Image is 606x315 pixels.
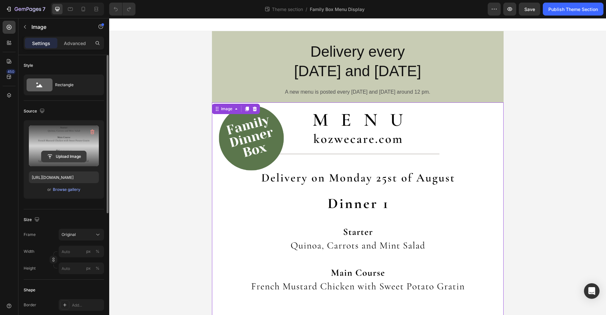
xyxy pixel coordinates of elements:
label: Frame [24,232,36,238]
button: Original [59,229,104,240]
button: Save [519,3,540,16]
button: Publish Theme Section [543,3,603,16]
p: Settings [32,40,50,47]
div: Size [24,216,41,224]
button: % [85,248,92,255]
div: Style [24,63,33,68]
input: px% [59,246,104,257]
input: px% [59,262,104,274]
button: px [94,248,101,255]
div: Open Intercom Messenger [584,283,600,299]
div: Source [24,107,46,116]
div: Publish Theme Section [548,6,598,13]
div: px [86,249,91,254]
p: Image [31,23,87,31]
iframe: Design area [109,18,606,315]
p: 7 [42,5,45,13]
div: Shape [24,287,35,293]
span: Save [524,6,535,12]
div: Border [24,302,36,308]
div: Rectangle [55,77,95,92]
div: Browse gallery [53,187,80,192]
span: Original [62,232,76,238]
span: Theme section [271,6,304,13]
label: Width [24,249,34,254]
span: Family Box Menu Display [310,6,365,13]
div: 450 [6,69,16,74]
button: Upload Image [41,151,87,162]
span: / [306,6,307,13]
button: % [85,264,92,272]
p: Advanced [64,40,86,47]
button: 7 [3,3,48,16]
span: or [47,186,51,193]
button: px [94,264,101,272]
label: Height [24,265,36,271]
div: Undo/Redo [109,3,135,16]
div: px [86,265,91,271]
div: Image [111,88,124,94]
div: % [96,249,99,254]
input: https://example.com/image.jpg [29,171,99,183]
button: Browse gallery [52,186,81,193]
div: Add... [72,302,102,308]
div: % [96,265,99,271]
